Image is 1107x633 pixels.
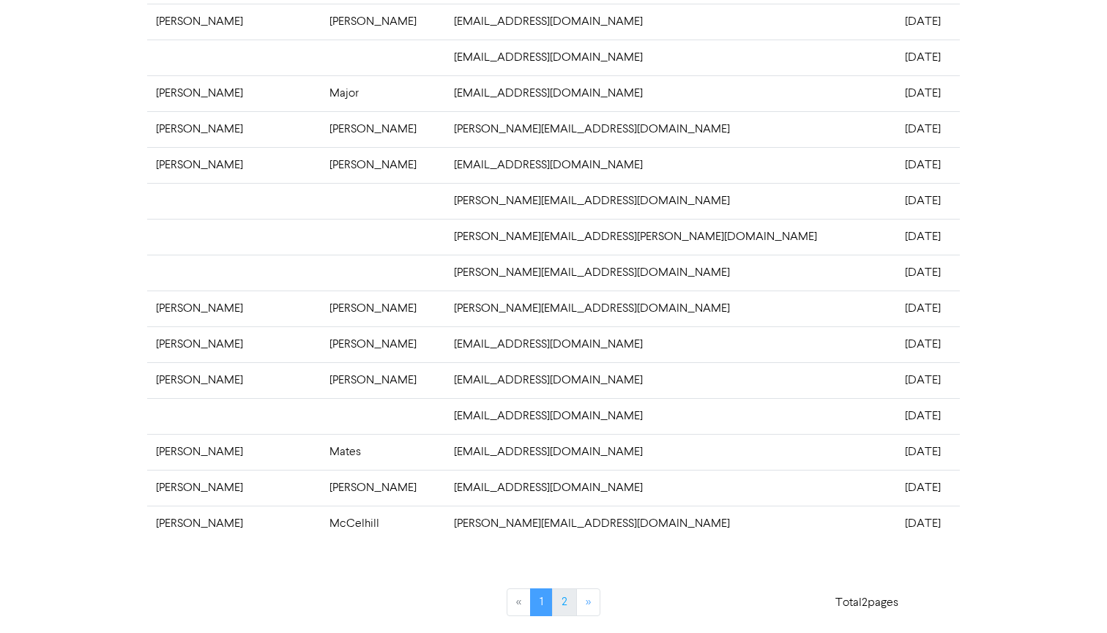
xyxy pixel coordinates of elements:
[147,291,321,326] td: [PERSON_NAME]
[445,4,897,40] td: [EMAIL_ADDRESS][DOMAIN_NAME]
[321,111,445,147] td: [PERSON_NAME]
[147,470,321,506] td: [PERSON_NAME]
[896,255,960,291] td: [DATE]
[896,470,960,506] td: [DATE]
[147,111,321,147] td: [PERSON_NAME]
[445,111,897,147] td: [PERSON_NAME][EMAIL_ADDRESS][DOMAIN_NAME]
[445,398,897,434] td: [EMAIL_ADDRESS][DOMAIN_NAME]
[896,326,960,362] td: [DATE]
[321,362,445,398] td: [PERSON_NAME]
[445,255,897,291] td: [PERSON_NAME][EMAIL_ADDRESS][DOMAIN_NAME]
[321,434,445,470] td: Mates
[896,111,960,147] td: [DATE]
[445,147,897,183] td: [EMAIL_ADDRESS][DOMAIN_NAME]
[321,291,445,326] td: [PERSON_NAME]
[530,588,553,616] a: Page 1 is your current page
[445,291,897,326] td: [PERSON_NAME][EMAIL_ADDRESS][DOMAIN_NAME]
[147,4,321,40] td: [PERSON_NAME]
[321,506,445,542] td: McCelhill
[896,506,960,542] td: [DATE]
[445,40,897,75] td: [EMAIL_ADDRESS][DOMAIN_NAME]
[445,183,897,219] td: [PERSON_NAME][EMAIL_ADDRESS][DOMAIN_NAME]
[896,40,960,75] td: [DATE]
[896,434,960,470] td: [DATE]
[896,362,960,398] td: [DATE]
[445,219,897,255] td: [PERSON_NAME][EMAIL_ADDRESS][PERSON_NAME][DOMAIN_NAME]
[896,147,960,183] td: [DATE]
[576,588,600,616] a: »
[896,75,960,111] td: [DATE]
[147,147,321,183] td: [PERSON_NAME]
[445,326,897,362] td: [EMAIL_ADDRESS][DOMAIN_NAME]
[147,326,321,362] td: [PERSON_NAME]
[919,475,1107,633] iframe: Chat Widget
[321,147,445,183] td: [PERSON_NAME]
[445,506,897,542] td: [PERSON_NAME][EMAIL_ADDRESS][DOMAIN_NAME]
[321,470,445,506] td: [PERSON_NAME]
[552,588,577,616] a: Page 2
[321,326,445,362] td: [PERSON_NAME]
[147,362,321,398] td: [PERSON_NAME]
[896,219,960,255] td: [DATE]
[896,291,960,326] td: [DATE]
[147,434,321,470] td: [PERSON_NAME]
[147,506,321,542] td: [PERSON_NAME]
[321,4,445,40] td: [PERSON_NAME]
[445,434,897,470] td: [EMAIL_ADDRESS][DOMAIN_NAME]
[445,75,897,111] td: [EMAIL_ADDRESS][DOMAIN_NAME]
[896,4,960,40] td: [DATE]
[321,75,445,111] td: Major
[896,183,960,219] td: [DATE]
[835,594,898,612] p: Total 2 pages
[147,75,321,111] td: [PERSON_NAME]
[896,398,960,434] td: [DATE]
[445,470,897,506] td: [EMAIL_ADDRESS][DOMAIN_NAME]
[445,362,897,398] td: [EMAIL_ADDRESS][DOMAIN_NAME]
